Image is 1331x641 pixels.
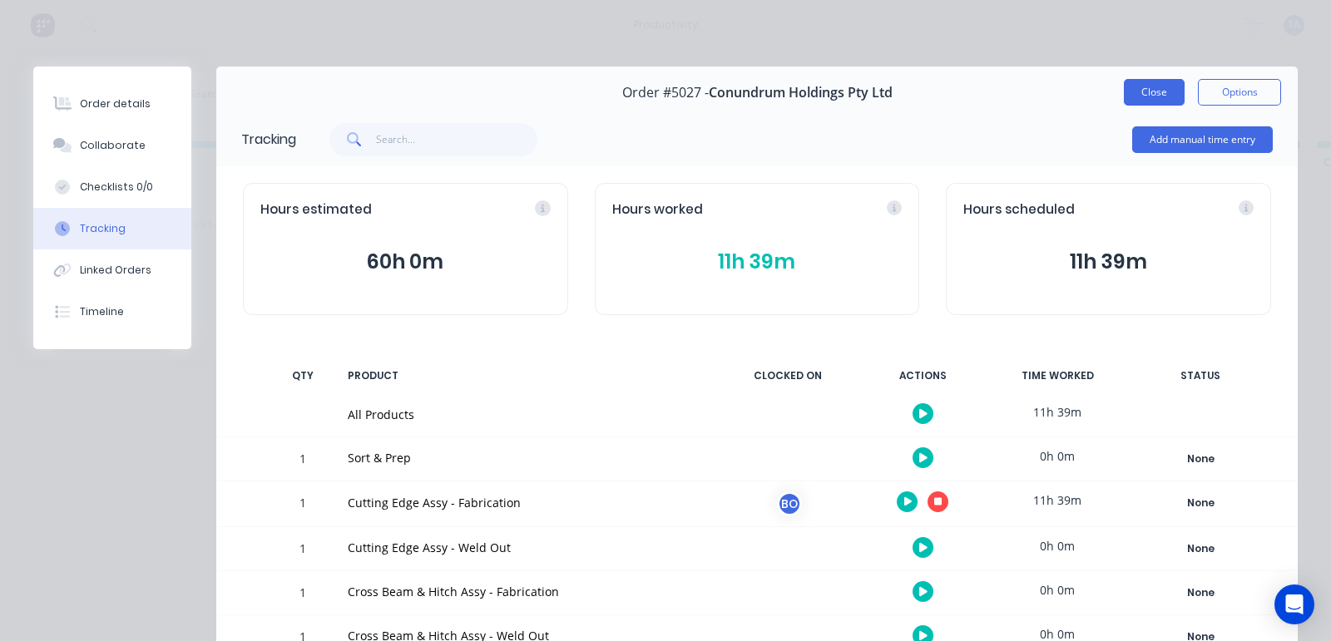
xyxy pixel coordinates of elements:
div: PRODUCT [338,358,715,393]
button: Timeline [33,291,191,333]
div: None [1141,582,1260,604]
div: TIME WORKED [995,358,1120,393]
div: 11h 39m [995,393,1120,431]
div: Timeline [80,304,124,319]
div: Tracking [80,221,126,236]
button: Close [1124,79,1185,106]
div: 0h 0m [995,571,1120,609]
div: 1 [278,574,328,614]
div: BO [777,491,802,516]
div: 1 [278,530,328,570]
div: CLOCKED ON [725,358,850,393]
div: Cross Beam & Hitch Assy - Fabrication [348,583,705,600]
span: Hours scheduled [963,200,1075,219]
div: None [1141,492,1260,514]
div: Cutting Edge Assy - Weld Out [348,539,705,556]
div: Cutting Edge Assy - Fabrication [348,494,705,511]
button: Order details [33,83,191,125]
div: 11h 39m [995,481,1120,519]
button: 60h 0m [260,246,551,278]
div: 1 [278,484,328,526]
button: Tracking [33,208,191,249]
div: None [1141,448,1260,470]
button: None [1140,581,1261,604]
div: STATUS [1130,358,1271,393]
span: Conundrum Holdings Pty Ltd [709,85,893,101]
div: Collaborate [80,138,146,153]
div: Open Intercom Messenger [1274,584,1314,624]
button: Options [1198,79,1281,106]
div: Checklists 0/0 [80,180,153,195]
input: Search... [376,123,538,156]
button: None [1140,447,1261,471]
span: Hours estimated [260,200,372,219]
span: Hours worked [612,200,703,219]
div: Linked Orders [80,263,151,278]
div: Order details [80,96,151,111]
div: QTY [278,358,328,393]
div: None [1141,538,1260,560]
div: Sort & Prep [348,449,705,466]
button: Collaborate [33,125,191,166]
button: None [1140,491,1261,515]
button: 11h 39m [963,246,1254,278]
button: Linked Orders [33,249,191,291]
button: Add manual time entry [1132,126,1273,153]
span: Order #5027 - [622,85,709,101]
div: 0h 0m [995,437,1120,475]
div: ACTIONS [860,358,985,393]
button: Checklists 0/0 [33,166,191,208]
div: Tracking [241,130,296,150]
div: 1 [278,440,328,481]
button: 11h 39m [612,246,903,278]
div: 0h 0m [995,527,1120,565]
button: None [1140,537,1261,560]
div: All Products [348,406,705,423]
